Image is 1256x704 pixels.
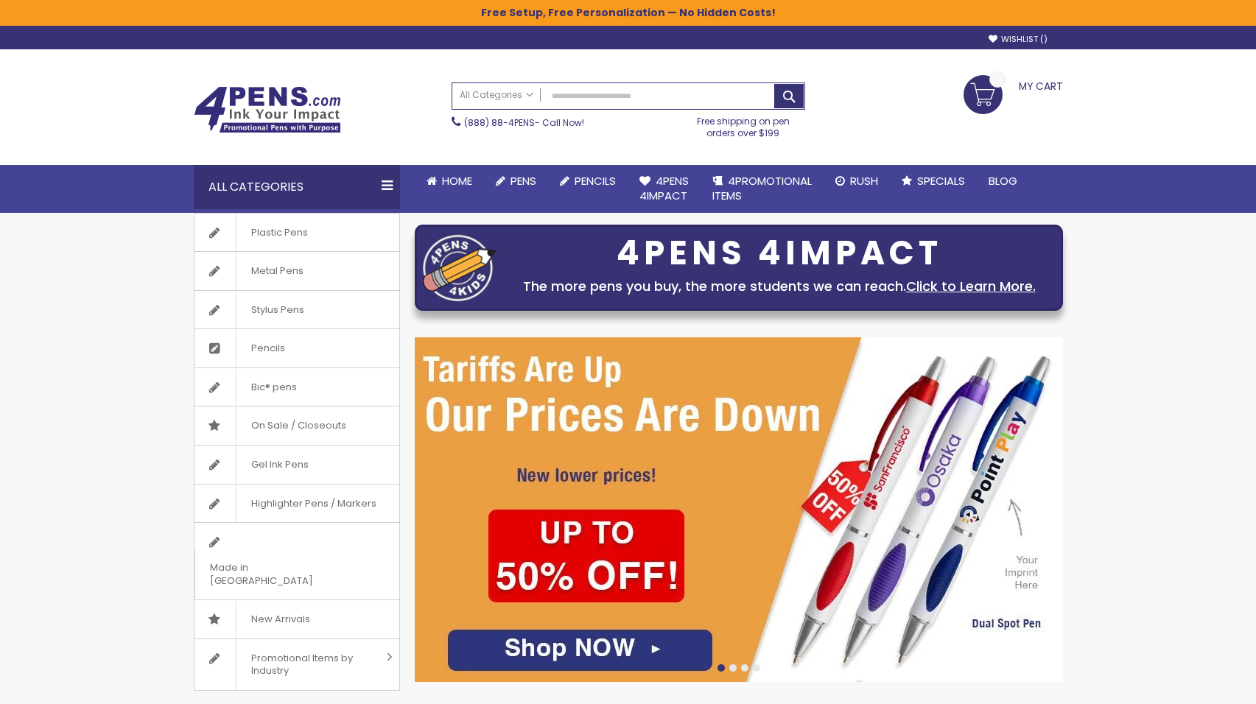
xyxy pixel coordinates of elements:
[484,165,548,197] a: Pens
[194,523,399,599] a: Made in [GEOGRAPHIC_DATA]
[977,165,1029,197] a: Blog
[917,173,965,189] span: Specials
[989,34,1048,45] a: Wishlist
[236,214,323,252] span: Plastic Pens
[194,86,341,133] img: 4Pens Custom Pens and Promotional Products
[712,173,812,203] span: 4PROMOTIONAL ITEMS
[236,406,361,445] span: On Sale / Closeouts
[628,165,701,213] a: 4Pens4impact
[824,165,890,197] a: Rush
[236,446,323,484] span: Gel Ink Pens
[194,406,399,445] a: On Sale / Closeouts
[194,214,399,252] a: Plastic Pens
[194,252,399,290] a: Metal Pens
[442,173,472,189] span: Home
[460,89,533,101] span: All Categories
[906,277,1036,295] a: Click to Learn More.
[194,165,400,209] div: All Categories
[504,238,1055,269] div: 4PENS 4IMPACT
[504,276,1055,297] div: The more pens you buy, the more students we can reach.
[850,173,878,189] span: Rush
[452,83,541,108] a: All Categories
[194,291,399,329] a: Stylus Pens
[194,446,399,484] a: Gel Ink Pens
[194,549,362,599] span: Made in [GEOGRAPHIC_DATA]
[194,485,399,523] a: Highlighter Pens / Markers
[511,173,536,189] span: Pens
[194,368,399,406] a: Bic® pens
[415,165,484,197] a: Home
[236,485,391,523] span: Highlighter Pens / Markers
[415,337,1063,682] img: /cheap-promotional-products.html
[194,639,399,690] a: Promotional Items by Industry
[701,165,824,213] a: 4PROMOTIONALITEMS
[423,234,497,301] img: four_pen_logo.png
[236,639,382,690] span: Promotional Items by Industry
[236,600,325,638] span: New Arrivals
[194,329,399,367] a: Pencils
[236,252,318,290] span: Metal Pens
[194,600,399,638] a: New Arrivals
[236,329,300,367] span: Pencils
[681,110,805,139] div: Free shipping on pen orders over $199
[890,165,977,197] a: Specials
[639,173,689,203] span: 4Pens 4impact
[548,165,628,197] a: Pencils
[989,173,1017,189] span: Blog
[236,368,312,406] span: Bic® pens
[236,291,319,329] span: Stylus Pens
[464,116,584,129] span: - Call Now!
[575,173,616,189] span: Pencils
[464,116,535,129] a: (888) 88-4PENS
